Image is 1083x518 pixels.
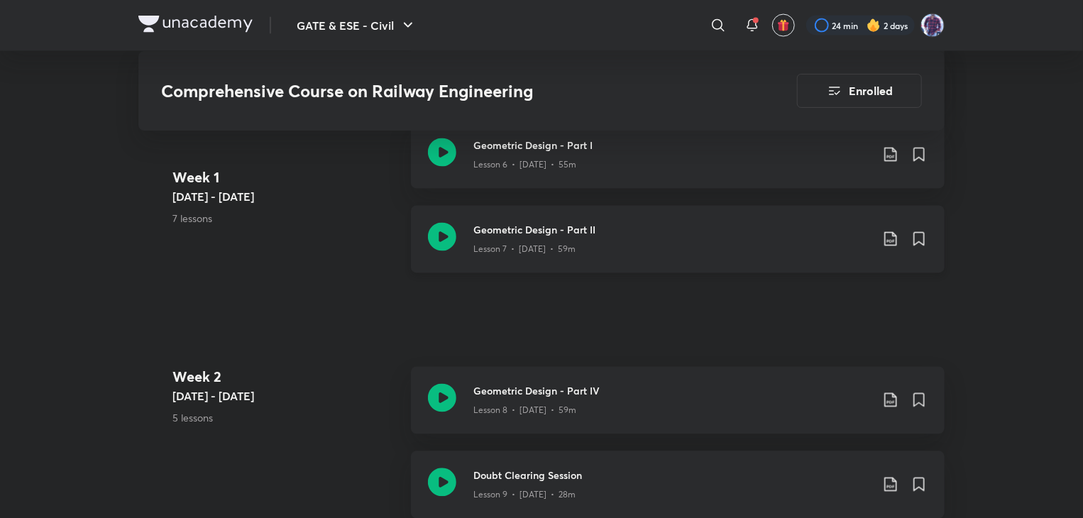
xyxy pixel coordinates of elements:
[411,367,945,451] a: Geometric Design - Part IVLesson 8 • [DATE] • 59m
[473,138,871,153] h3: Geometric Design - Part I
[920,13,945,38] img: Tejasvi Upadhyay
[777,19,790,32] img: avatar
[138,16,253,36] a: Company Logo
[473,223,871,238] h3: Geometric Design - Part II
[473,159,576,172] p: Lesson 6 • [DATE] • 55m
[867,18,881,33] img: streak
[411,206,945,290] a: Geometric Design - Part IILesson 7 • [DATE] • 59m
[172,211,400,226] p: 7 lessons
[473,243,576,256] p: Lesson 7 • [DATE] • 59m
[797,74,922,108] button: Enrolled
[172,367,400,388] h4: Week 2
[172,167,400,188] h4: Week 1
[411,121,945,206] a: Geometric Design - Part ILesson 6 • [DATE] • 55m
[473,468,871,483] h3: Doubt Clearing Session
[138,16,253,33] img: Company Logo
[772,14,795,37] button: avatar
[172,188,400,205] h5: [DATE] - [DATE]
[473,384,871,399] h3: Geometric Design - Part IV
[473,489,576,502] p: Lesson 9 • [DATE] • 28m
[288,11,425,40] button: GATE & ESE - Civil
[172,411,400,426] p: 5 lessons
[172,388,400,405] h5: [DATE] - [DATE]
[473,404,576,417] p: Lesson 8 • [DATE] • 59m
[161,81,717,101] h3: Comprehensive Course on Railway Engineering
